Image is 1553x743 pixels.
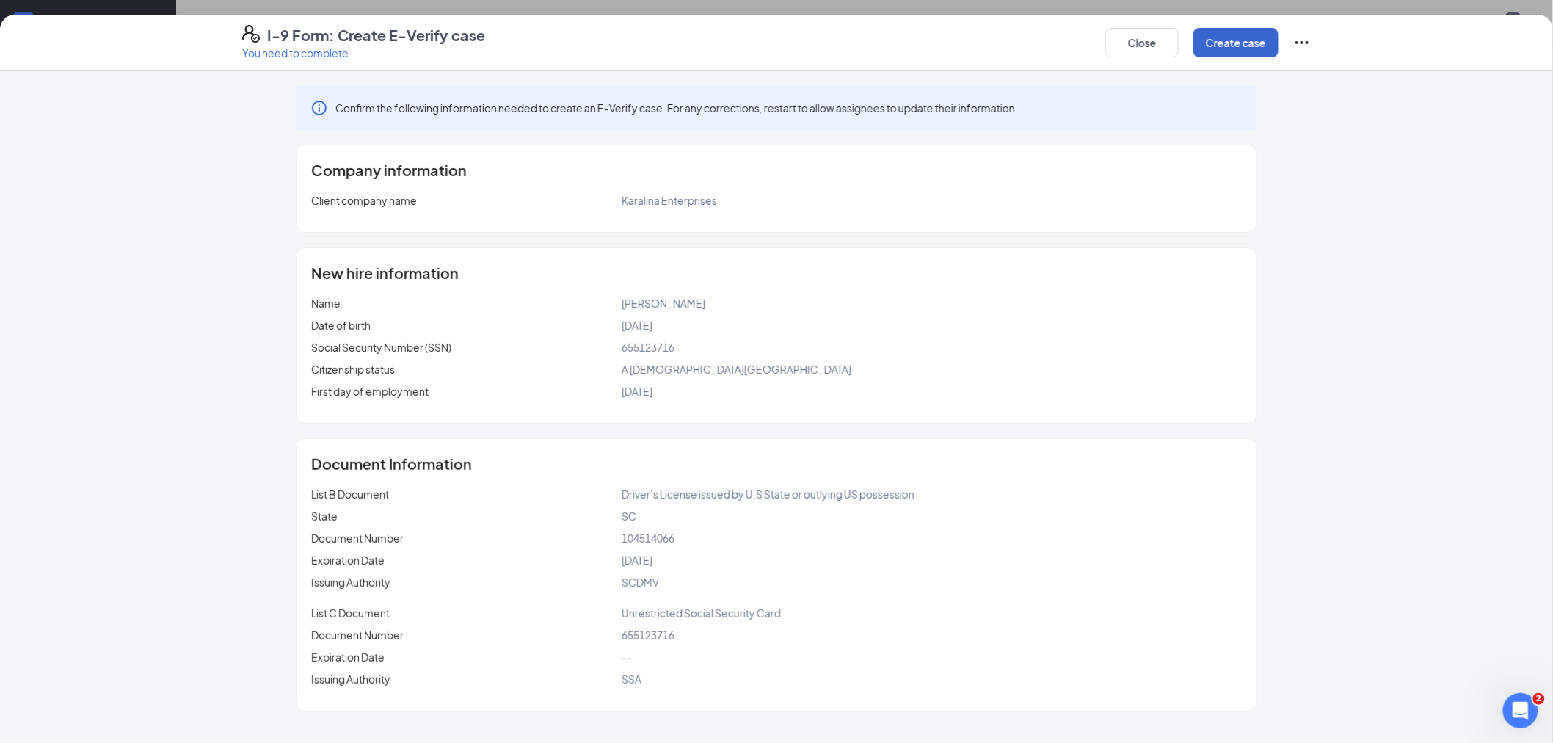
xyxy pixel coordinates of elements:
span: Expiration Date [311,554,385,567]
span: Document Information [311,457,472,471]
span: Client company name [311,194,417,207]
span: State [311,510,338,523]
span: New hire information [311,266,459,280]
span: [DATE] [622,319,652,332]
span: Driver’s License issued by U.S State or outlying US possession [622,488,914,501]
span: Name [311,297,341,310]
span: First day of employment [311,385,429,398]
span: SC [622,510,636,523]
span: [PERSON_NAME] [622,297,705,310]
button: Close [1105,28,1179,57]
span: List C Document [311,606,390,620]
span: Date of birth [311,319,371,332]
span: Unrestricted Social Security Card [622,606,781,620]
span: 655123716 [622,341,674,354]
svg: Ellipses [1293,34,1311,51]
span: -- [622,650,632,664]
span: Document Number [311,532,404,545]
span: Issuing Authority [311,673,390,686]
p: You need to complete [242,46,485,60]
span: Document Number [311,628,404,642]
span: [DATE] [622,385,652,398]
span: Confirm the following information needed to create an E-Verify case. For any corrections, restart... [335,101,1018,115]
span: Issuing Authority [311,576,390,589]
svg: Info [310,99,328,117]
iframe: Intercom live chat [1503,693,1538,728]
span: SSA [622,673,641,686]
span: 655123716 [622,628,674,642]
span: 2 [1533,693,1545,705]
span: [DATE] [622,554,652,567]
span: Social Security Number (SSN) [311,341,451,354]
span: Expiration Date [311,650,385,664]
button: Create case [1193,28,1279,57]
span: 104514066 [622,532,674,545]
span: Company information [311,163,467,178]
span: Citizenship status [311,363,395,376]
span: A [DEMOGRAPHIC_DATA][GEOGRAPHIC_DATA] [622,363,851,376]
span: SCDMV [622,576,659,589]
svg: FormI9EVerifyIcon [242,25,260,43]
h4: I-9 Form: Create E-Verify case [267,25,485,46]
span: Karalina Enterprises [622,194,717,207]
span: List B Document [311,488,389,501]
